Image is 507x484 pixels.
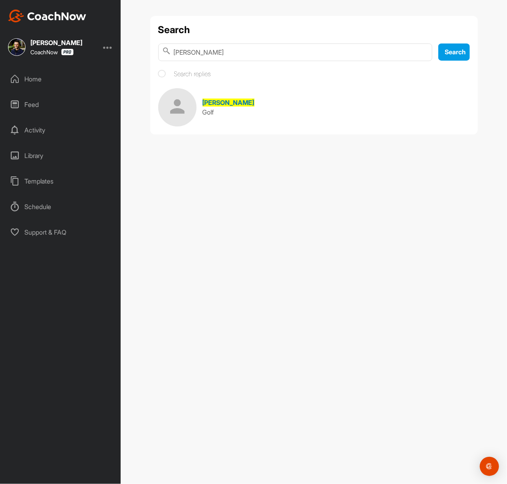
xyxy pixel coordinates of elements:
div: Library [4,146,117,166]
a: [PERSON_NAME]Golf [158,88,470,126]
div: CoachNow [30,49,74,55]
div: Templates [4,171,117,191]
div: Open Intercom Messenger [480,457,499,476]
span: [PERSON_NAME] [203,99,254,107]
div: Feed [4,95,117,115]
div: Support & FAQ [4,222,117,242]
button: Search [438,43,470,61]
span: Search [445,48,466,56]
img: CoachNow Pro [61,49,74,55]
div: Activity [4,120,117,140]
img: square_49fb5734a34dfb4f485ad8bdc13d6667.jpg [8,38,26,56]
label: Search replies [158,69,211,79]
img: CoachNow [8,10,86,22]
div: Schedule [4,197,117,217]
div: Home [4,69,117,89]
img: Space Logo [158,88,197,126]
div: [PERSON_NAME] [30,40,82,46]
h1: Search [158,24,470,36]
span: Golf [203,108,214,116]
input: Search [158,43,432,61]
